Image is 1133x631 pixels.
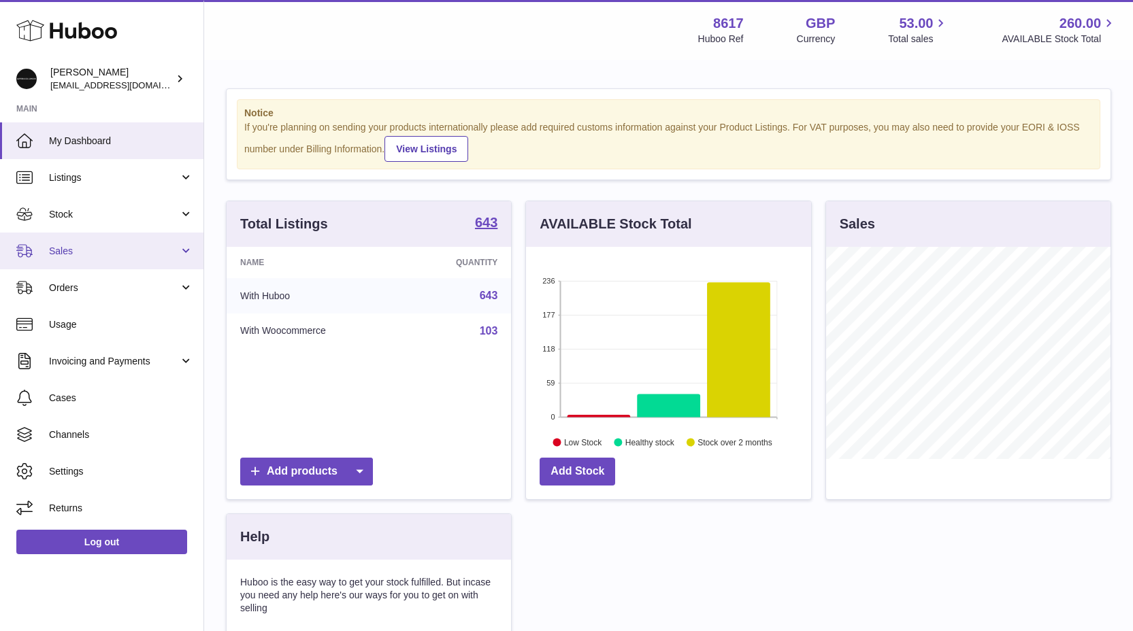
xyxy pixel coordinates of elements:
[16,69,37,89] img: hello@alfredco.com
[49,502,193,515] span: Returns
[625,437,675,447] text: Healthy stock
[888,14,949,46] a: 53.00 Total sales
[240,576,497,615] p: Huboo is the easy way to get your stock fulfilled. But incase you need any help here's our ways f...
[49,171,179,184] span: Listings
[244,121,1093,162] div: If you're planning on sending your products internationally please add required customs informati...
[49,208,179,221] span: Stock
[540,458,615,485] a: Add Stock
[806,14,835,33] strong: GBP
[540,215,691,233] h3: AVAILABLE Stock Total
[551,413,555,421] text: 0
[547,379,555,387] text: 59
[227,313,404,349] td: With Woocommerce
[1002,14,1117,46] a: 260.00 AVAILABLE Stock Total
[713,14,744,33] strong: 8617
[1060,14,1101,33] span: 260.00
[1002,33,1117,46] span: AVAILABLE Stock Total
[49,465,193,478] span: Settings
[49,392,193,405] span: Cases
[227,247,404,278] th: Name
[240,458,373,485] a: Add products
[50,66,173,92] div: [PERSON_NAME]
[698,437,772,447] text: Stock over 2 months
[49,245,179,258] span: Sales
[227,278,404,313] td: With Huboo
[888,33,949,46] span: Total sales
[384,136,468,162] a: View Listings
[404,247,512,278] th: Quantity
[899,14,933,33] span: 53.00
[240,528,269,546] h3: Help
[475,216,497,232] a: 643
[480,325,498,337] a: 103
[542,311,555,319] text: 177
[240,215,328,233] h3: Total Listings
[49,428,193,441] span: Channels
[475,216,497,229] strong: 643
[542,345,555,353] text: 118
[50,80,200,90] span: [EMAIL_ADDRESS][DOMAIN_NAME]
[244,107,1093,120] strong: Notice
[564,437,602,447] text: Low Stock
[840,215,875,233] h3: Sales
[480,290,498,301] a: 643
[797,33,836,46] div: Currency
[49,135,193,148] span: My Dashboard
[698,33,744,46] div: Huboo Ref
[49,355,179,368] span: Invoicing and Payments
[49,282,179,294] span: Orders
[16,530,187,554] a: Log out
[542,277,555,285] text: 236
[49,318,193,331] span: Usage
